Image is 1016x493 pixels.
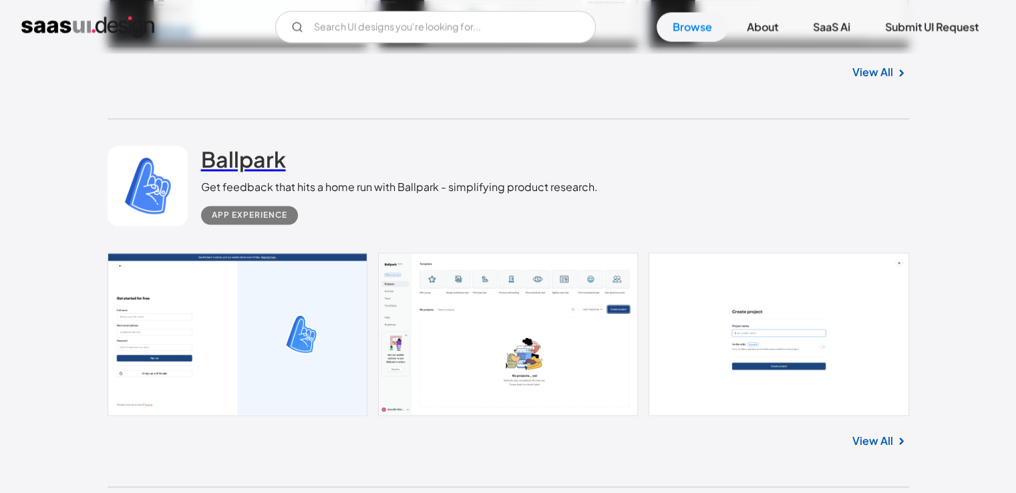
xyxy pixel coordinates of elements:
h2: Ballpark [201,146,286,172]
a: About [731,12,794,41]
a: View All [852,432,893,448]
form: Email Form [275,11,596,43]
a: home [21,16,154,37]
a: View All [852,64,893,80]
a: Browse [657,12,728,41]
a: Submit UI Request [869,12,995,41]
a: Ballpark [201,146,286,179]
div: App Experience [212,207,287,223]
input: Search UI designs you're looking for... [275,11,596,43]
div: Get feedback that hits a home run with Ballpark - simplifying product research. [201,179,598,195]
a: SaaS Ai [797,12,866,41]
